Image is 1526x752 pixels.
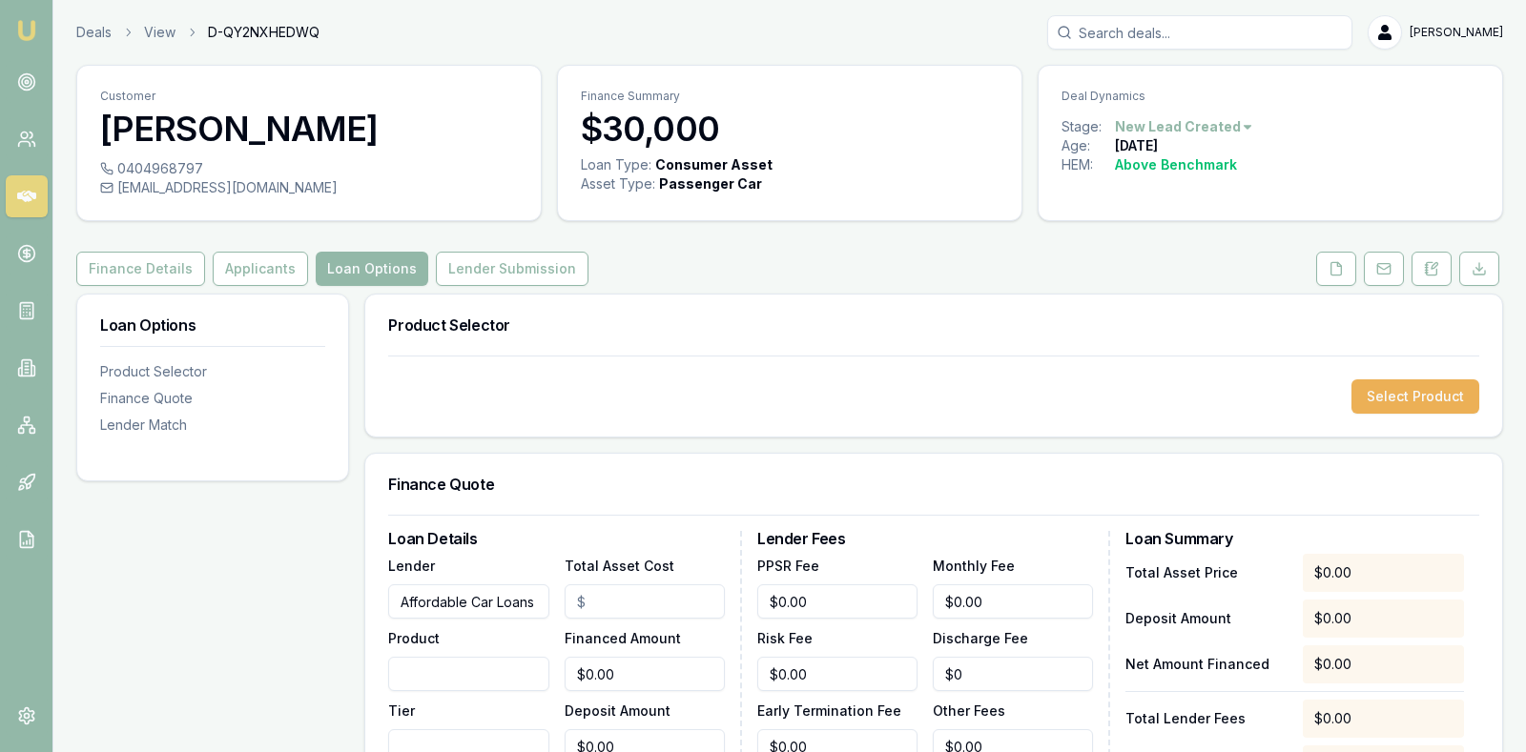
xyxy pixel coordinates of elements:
[144,23,175,42] a: View
[933,630,1028,646] label: Discharge Fee
[933,558,1015,574] label: Monthly Fee
[757,630,813,646] label: Risk Fee
[388,317,1479,333] h3: Product Selector
[1303,600,1464,638] div: $0.00
[933,657,1093,691] input: $
[757,584,918,619] input: $
[312,252,432,286] a: Loan Options
[581,110,999,148] h3: $30,000
[316,252,428,286] button: Loan Options
[655,155,773,174] div: Consumer Asset
[1125,609,1287,628] p: Deposit Amount
[565,630,681,646] label: Financed Amount
[1062,136,1115,155] div: Age:
[1115,117,1254,136] button: New Lead Created
[1125,655,1287,674] p: Net Amount Financed
[933,702,1005,719] label: Other Fees
[100,110,518,148] h3: [PERSON_NAME]
[388,477,1479,492] h3: Finance Quote
[1125,563,1287,582] p: Total Asset Price
[757,657,918,691] input: $
[1410,25,1503,40] span: [PERSON_NAME]
[757,531,1094,546] h3: Lender Fees
[659,174,762,193] div: Passenger Car
[388,702,415,719] label: Tier
[100,416,325,435] div: Lender Match
[76,252,205,286] button: Finance Details
[100,159,518,178] div: 0404968797
[1125,531,1464,546] h3: Loan Summary
[1062,117,1115,136] div: Stage:
[100,389,325,408] div: Finance Quote
[1047,15,1352,50] input: Search deals
[1351,379,1479,414] button: Select Product
[76,23,320,42] nav: breadcrumb
[933,584,1093,619] input: $
[565,558,674,574] label: Total Asset Cost
[213,252,308,286] button: Applicants
[581,89,999,104] p: Finance Summary
[76,23,112,42] a: Deals
[208,23,320,42] span: D-QY2NXHEDWQ
[15,19,38,42] img: emu-icon-u.png
[565,584,725,619] input: $
[581,174,655,193] div: Asset Type :
[757,702,901,719] label: Early Termination Fee
[436,252,588,286] button: Lender Submission
[100,89,518,104] p: Customer
[1062,155,1115,174] div: HEM:
[100,178,518,197] div: [EMAIL_ADDRESS][DOMAIN_NAME]
[76,252,209,286] a: Finance Details
[1303,645,1464,683] div: $0.00
[388,630,440,646] label: Product
[388,531,725,546] h3: Loan Details
[1125,709,1287,728] p: Total Lender Fees
[1303,554,1464,592] div: $0.00
[432,252,592,286] a: Lender Submission
[757,558,819,574] label: PPSR Fee
[1115,155,1237,174] div: Above Benchmark
[100,362,325,381] div: Product Selector
[388,558,435,574] label: Lender
[1062,89,1479,104] p: Deal Dynamics
[100,317,325,333] h3: Loan Options
[565,657,725,691] input: $
[1303,700,1464,738] div: $0.00
[565,702,670,719] label: Deposit Amount
[209,252,312,286] a: Applicants
[581,155,651,174] div: Loan Type:
[1115,136,1158,155] div: [DATE]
